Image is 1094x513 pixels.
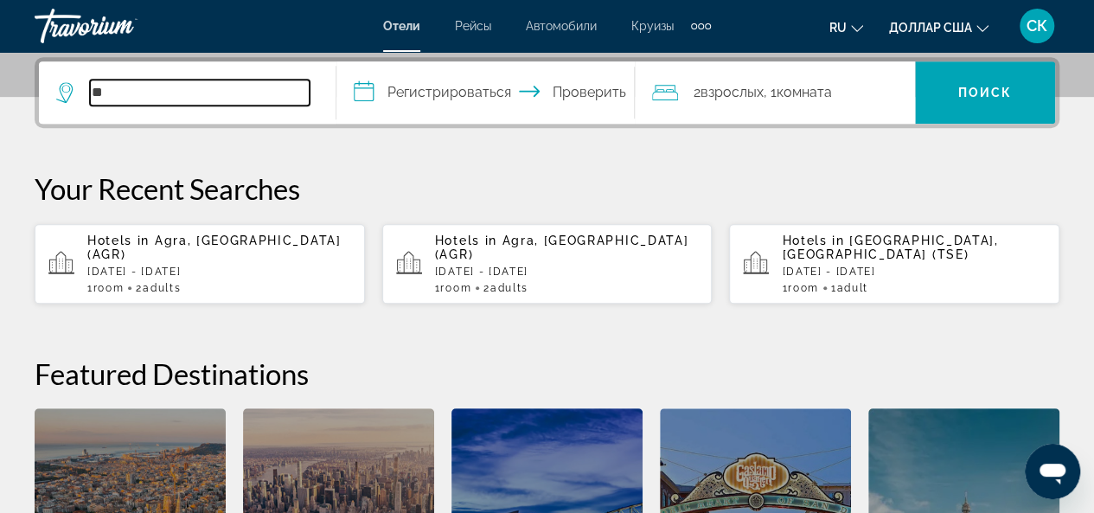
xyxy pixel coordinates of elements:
button: Изменить язык [829,15,863,40]
span: Room [440,282,471,294]
span: Adults [490,282,528,294]
button: Hotels in [GEOGRAPHIC_DATA], [GEOGRAPHIC_DATA] (TSE)[DATE] - [DATE]1Room1Adult [729,223,1059,305]
span: Agra, [GEOGRAPHIC_DATA] (AGR) [87,234,341,261]
font: Поиск [958,86,1013,99]
button: Поиск [915,61,1055,124]
h2: Featured Destinations [35,356,1059,391]
button: Путешественники: 2 взрослых, 0 детей [635,61,915,124]
span: Adults [143,282,181,294]
button: Hotels in Agra, [GEOGRAPHIC_DATA] (AGR)[DATE] - [DATE]1Room2Adults [382,223,713,305]
a: Травориум [35,3,208,48]
button: Изменить валюту [889,15,988,40]
span: Adult [836,282,867,294]
font: взрослых [701,84,764,100]
span: Hotels in [782,234,844,247]
span: 1 [831,282,868,294]
div: Виджет поиска [39,61,1055,124]
span: [GEOGRAPHIC_DATA], [GEOGRAPHIC_DATA] (TSE) [782,234,998,261]
span: 1 [435,282,471,294]
a: Круизы [631,19,674,33]
font: , 1 [764,84,777,100]
input: Поиск отеля [90,80,310,106]
button: Hotels in Agra, [GEOGRAPHIC_DATA] (AGR)[DATE] - [DATE]1Room2Adults [35,223,365,305]
font: доллар США [889,21,972,35]
span: 1 [782,282,818,294]
p: Your Recent Searches [35,171,1059,206]
p: [DATE] - [DATE] [435,266,699,278]
span: 1 [87,282,124,294]
button: Дополнительные элементы навигации [691,12,711,40]
span: Room [93,282,125,294]
span: 2 [136,282,181,294]
span: Hotels in [435,234,497,247]
span: 2 [483,282,528,294]
span: Hotels in [87,234,150,247]
font: комната [777,84,832,100]
p: [DATE] - [DATE] [782,266,1046,278]
button: Выберите дату заезда и выезда [336,61,634,124]
button: Меню пользователя [1014,8,1059,44]
font: 2 [694,84,701,100]
span: Room [788,282,819,294]
font: ru [829,21,847,35]
iframe: Кнопка запуска окна обмена сообщениями [1025,444,1080,499]
p: [DATE] - [DATE] [87,266,351,278]
font: СК [1027,16,1047,35]
a: Автомобили [526,19,597,33]
a: Отели [383,19,420,33]
a: Рейсы [455,19,491,33]
span: Agra, [GEOGRAPHIC_DATA] (AGR) [435,234,688,261]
